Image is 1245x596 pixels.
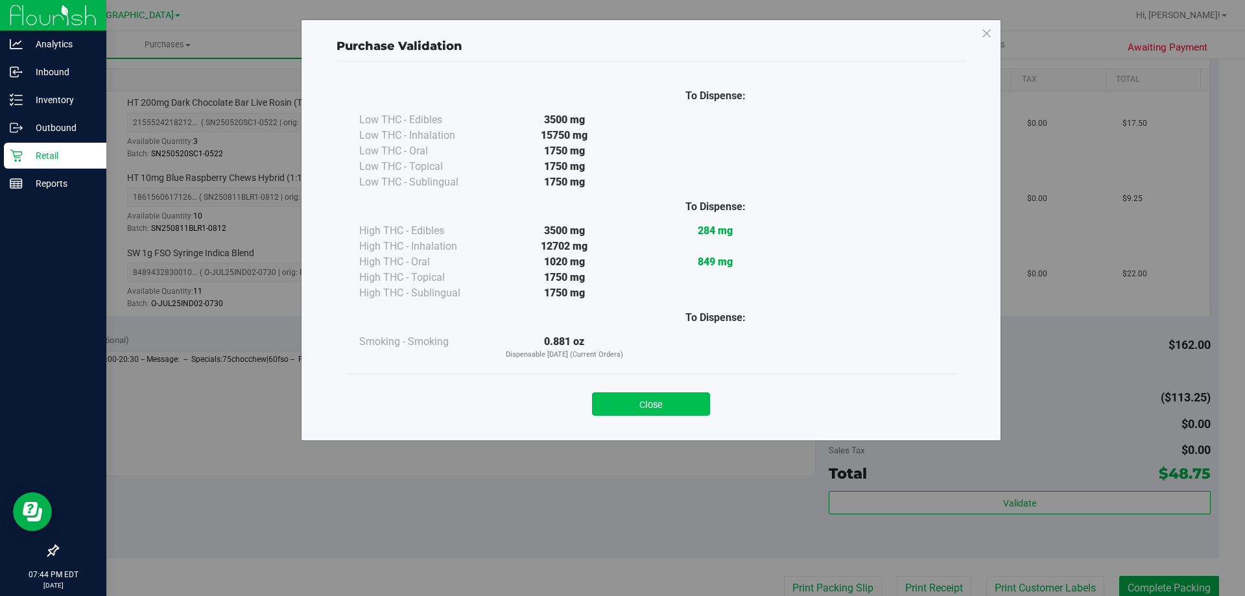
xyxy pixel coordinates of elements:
inline-svg: Retail [10,149,23,162]
div: Smoking - Smoking [359,334,489,350]
div: 1020 mg [489,254,640,270]
inline-svg: Inventory [10,93,23,106]
iframe: Resource center [13,492,52,531]
inline-svg: Outbound [10,121,23,134]
div: 15750 mg [489,128,640,143]
span: Purchase Validation [337,39,462,53]
inline-svg: Inbound [10,66,23,78]
div: 1750 mg [489,174,640,190]
div: To Dispense: [640,199,791,215]
div: High THC - Edibles [359,223,489,239]
div: Low THC - Oral [359,143,489,159]
div: To Dispense: [640,88,791,104]
div: 1750 mg [489,143,640,159]
div: Low THC - Edibles [359,112,489,128]
p: Inbound [23,64,101,80]
div: 3500 mg [489,223,640,239]
div: To Dispense: [640,310,791,326]
p: 07:44 PM EDT [6,569,101,580]
p: Dispensable [DATE] (Current Orders) [489,350,640,361]
p: Analytics [23,36,101,52]
div: 1750 mg [489,285,640,301]
p: Inventory [23,92,101,108]
div: Low THC - Inhalation [359,128,489,143]
button: Close [592,392,710,416]
p: [DATE] [6,580,101,590]
p: Reports [23,176,101,191]
div: 1750 mg [489,159,640,174]
div: High THC - Topical [359,270,489,285]
div: 0.881 oz [489,334,640,361]
p: Outbound [23,120,101,136]
div: High THC - Oral [359,254,489,270]
inline-svg: Analytics [10,38,23,51]
div: High THC - Inhalation [359,239,489,254]
p: Retail [23,148,101,163]
div: High THC - Sublingual [359,285,489,301]
div: Low THC - Sublingual [359,174,489,190]
inline-svg: Reports [10,177,23,190]
div: Low THC - Topical [359,159,489,174]
div: 12702 mg [489,239,640,254]
strong: 284 mg [698,224,733,237]
div: 3500 mg [489,112,640,128]
div: 1750 mg [489,270,640,285]
strong: 849 mg [698,256,733,268]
